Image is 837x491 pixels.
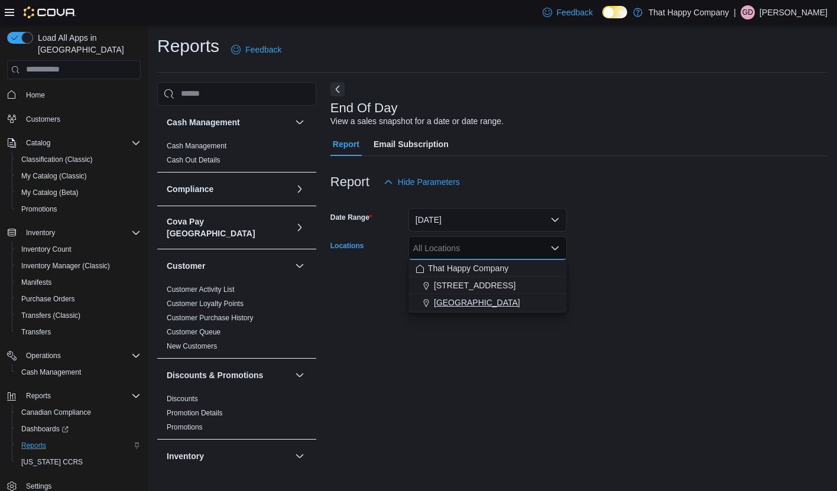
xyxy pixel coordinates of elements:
span: Customer Loyalty Points [167,299,244,308]
span: Manifests [17,275,141,290]
div: View a sales snapshot for a date or date range. [330,115,504,128]
span: Customer Queue [167,327,220,337]
span: Customer Purchase History [167,313,254,323]
span: Manifests [21,278,51,287]
a: Discounts [167,395,198,403]
a: Cash Out Details [167,156,220,164]
span: Inventory Manager (Classic) [21,261,110,271]
button: Classification (Classic) [12,151,145,168]
a: Promotion Details [167,409,223,417]
span: Canadian Compliance [21,408,91,417]
button: Inventory [21,226,60,240]
div: Choose from the following options [408,260,567,311]
button: Cova Pay [GEOGRAPHIC_DATA] [293,220,307,235]
span: Settings [26,482,51,491]
div: Discounts & Promotions [157,392,316,439]
button: Manifests [12,274,145,291]
a: Dashboards [12,421,145,437]
span: Cash Management [167,141,226,151]
span: Transfers (Classic) [17,308,141,323]
a: Canadian Compliance [17,405,96,420]
span: Operations [21,349,141,363]
span: Inventory [26,228,55,238]
span: Reports [26,391,51,401]
span: Washington CCRS [17,455,141,469]
span: Classification (Classic) [17,152,141,167]
button: Operations [2,347,145,364]
button: Operations [21,349,66,363]
button: [DATE] [408,208,567,232]
button: Compliance [293,182,307,196]
span: Customers [21,112,141,126]
h3: Customer [167,260,205,272]
button: Reports [21,389,56,403]
button: Inventory [167,450,290,462]
a: Transfers (Classic) [17,308,85,323]
button: Reports [12,437,145,454]
button: Cash Management [293,115,307,129]
span: Cash Management [21,368,81,377]
span: Catalog [21,136,141,150]
span: Home [21,87,141,102]
span: Purchase Orders [17,292,141,306]
button: Promotions [12,201,145,217]
a: Manifests [17,275,56,290]
a: Classification (Classic) [17,152,98,167]
button: Inventory Manager (Classic) [12,258,145,274]
button: Transfers (Classic) [12,307,145,324]
button: Catalog [21,136,55,150]
button: Close list of options [550,243,560,253]
a: My Catalog (Beta) [17,186,83,200]
button: My Catalog (Beta) [12,184,145,201]
a: Purchase Orders [17,292,80,306]
button: [STREET_ADDRESS] [408,277,567,294]
a: Home [21,88,50,102]
button: Cash Management [167,116,290,128]
button: [US_STATE] CCRS [12,454,145,470]
button: Canadian Compliance [12,404,145,421]
span: Catalog [26,138,50,148]
span: Customer Activity List [167,285,235,294]
a: Customer Activity List [167,285,235,294]
span: That Happy Company [428,262,508,274]
button: Discounts & Promotions [167,369,290,381]
span: Feedback [245,44,281,56]
h3: End Of Day [330,101,398,115]
span: My Catalog (Classic) [17,169,141,183]
span: [GEOGRAPHIC_DATA] [434,297,520,308]
div: Gavin Davidson [741,5,755,19]
span: GD [742,5,753,19]
div: Customer [157,282,316,358]
h1: Reports [157,34,219,58]
a: Inventory Count [17,242,76,256]
span: Reports [17,438,141,453]
a: Dashboards [17,422,73,436]
button: Transfers [12,324,145,340]
a: [US_STATE] CCRS [17,455,87,469]
span: Cash Out Details [167,155,220,165]
span: Operations [26,351,61,360]
span: Dashboards [17,422,141,436]
h3: Discounts & Promotions [167,369,263,381]
span: Transfers (Classic) [21,311,80,320]
span: New Customers [167,342,217,351]
button: Purchase Orders [12,291,145,307]
span: Hide Parameters [398,176,460,188]
a: Customers [21,112,65,126]
span: Home [26,90,45,100]
span: Canadian Compliance [17,405,141,420]
span: My Catalog (Classic) [21,171,87,181]
span: Discounts [167,394,198,404]
span: Dashboards [21,424,69,434]
a: Customer Loyalty Points [167,300,244,308]
span: Inventory Manager (Classic) [17,259,141,273]
a: Transfers [17,325,56,339]
span: Classification (Classic) [21,155,93,164]
h3: Cova Pay [GEOGRAPHIC_DATA] [167,216,290,239]
button: My Catalog (Classic) [12,168,145,184]
button: [GEOGRAPHIC_DATA] [408,294,567,311]
span: Load All Apps in [GEOGRAPHIC_DATA] [33,32,141,56]
p: That Happy Company [648,5,729,19]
